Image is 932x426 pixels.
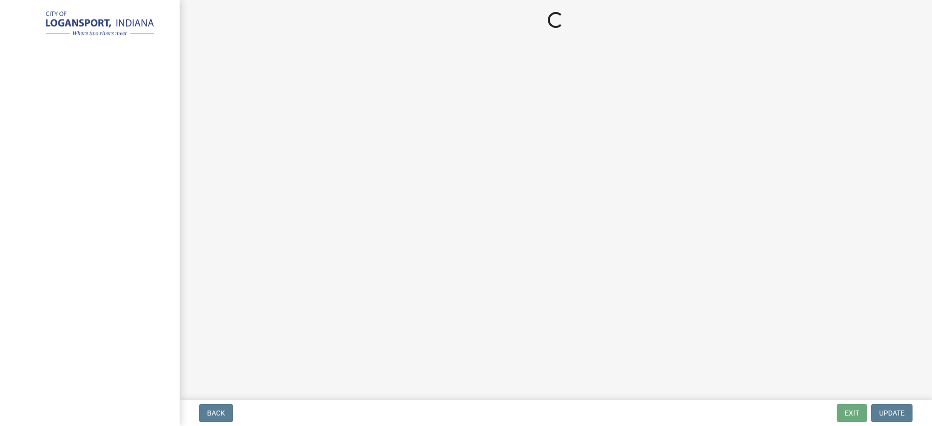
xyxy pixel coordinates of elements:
[199,404,233,422] button: Back
[879,409,905,417] span: Update
[837,404,867,422] button: Exit
[20,10,164,38] img: City of Logansport, Indiana
[871,404,913,422] button: Update
[207,409,225,417] span: Back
